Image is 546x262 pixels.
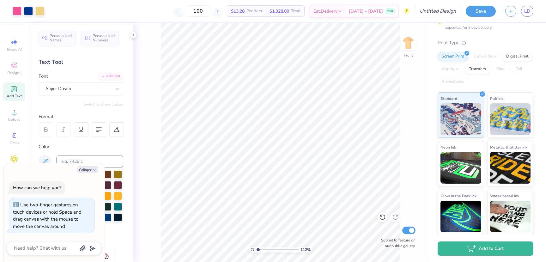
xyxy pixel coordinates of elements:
div: Foil [512,64,526,74]
div: Front [404,52,413,58]
label: Font [39,73,48,80]
div: This color can be expedited for 5 day delivery. [445,19,523,30]
button: Add to Cart [438,241,533,256]
div: How can we help you? [13,185,62,191]
span: Upload [8,117,21,122]
img: Water based Ink [490,201,531,232]
span: Image AI [7,47,22,52]
span: FREE [387,9,393,13]
img: Puff Ink [490,103,531,135]
label: Submit to feature on our public gallery. [378,237,416,249]
div: Vinyl [492,64,510,74]
span: Puff Ink [490,95,503,102]
div: Digital Print [502,52,533,61]
input: e.g. 7428 c [56,155,123,168]
button: Switch to Greek Letters [84,102,123,107]
span: Metallic & Glitter Ink [490,144,527,150]
span: $13.28 [231,8,245,15]
button: Collapse [77,166,98,173]
div: Screen Print [438,52,468,61]
span: [DATE] - [DATE] [349,8,383,15]
span: Clipart & logos [3,164,25,174]
span: Total [291,8,300,15]
input: – – [186,5,210,17]
div: Applique [438,64,463,74]
span: Est. Delivery [313,8,337,15]
img: Front [402,37,415,49]
button: Save [466,6,496,17]
a: LD [521,6,533,17]
span: Personalized Names [50,34,72,42]
div: Embroidery [470,52,500,61]
span: Add Text [7,94,22,99]
div: Print Type [438,39,533,46]
span: Greek [9,140,19,145]
span: LD [524,8,530,15]
span: 112 % [300,247,311,253]
span: Glow in the Dark Ink [440,192,476,199]
div: Use two-finger gestures on touch devices or hold Space and drag canvas with the mouse to move the... [13,202,82,229]
input: Untitled Design [415,5,461,17]
span: Personalized Numbers [93,34,115,42]
div: Add Font [98,73,123,80]
span: Neon Ink [440,144,456,150]
div: Format [39,113,124,120]
div: Rhinestones [438,77,468,87]
img: Neon Ink [440,152,481,184]
img: Metallic & Glitter Ink [490,152,531,184]
strong: Fresh Prints Flash: [445,19,479,24]
span: $1,328.00 [270,8,289,15]
span: Standard [440,95,457,102]
img: Glow in the Dark Ink [440,201,481,232]
div: Text Tool [39,58,123,66]
img: Standard [440,103,481,135]
div: Color [39,143,123,150]
span: Designs [7,70,21,75]
span: Per Item [246,8,262,15]
div: Transfers [465,64,490,74]
span: Water based Ink [490,192,519,199]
